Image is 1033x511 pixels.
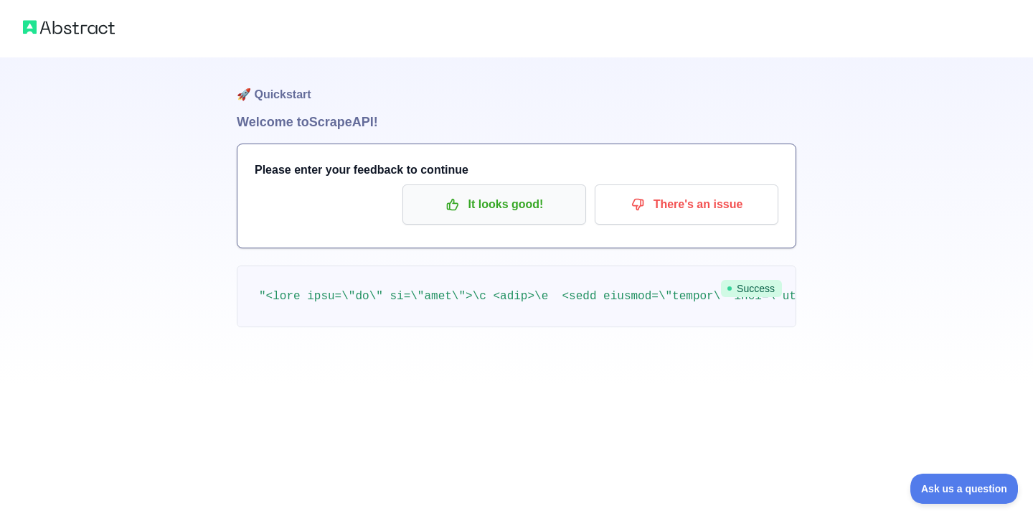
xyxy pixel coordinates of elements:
h1: Welcome to Scrape API! [237,112,796,132]
button: There's an issue [595,184,778,225]
img: Abstract logo [23,17,115,37]
p: There's an issue [605,192,768,217]
iframe: Toggle Customer Support [910,474,1019,504]
button: It looks good! [402,184,586,225]
span: Success [721,280,782,297]
p: It looks good! [413,192,575,217]
h1: 🚀 Quickstart [237,57,796,112]
h3: Please enter your feedback to continue [255,161,778,179]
